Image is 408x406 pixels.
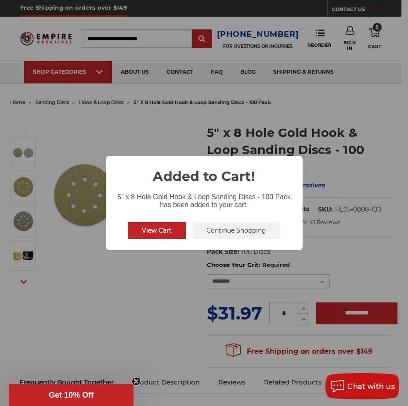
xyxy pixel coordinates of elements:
[132,377,141,386] button: Close teaser
[106,186,303,211] div: 5" x 8 Hole Gold Hook & Loop Sanding Discs - 100 Pack has been added to your cart.
[347,382,395,391] span: Chat with us
[128,222,186,239] button: View Cart
[106,156,303,186] h2: Added to Cart!
[49,391,94,399] span: Get 10% Off
[193,222,281,239] button: Continue Shopping
[325,373,399,399] button: Chat with us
